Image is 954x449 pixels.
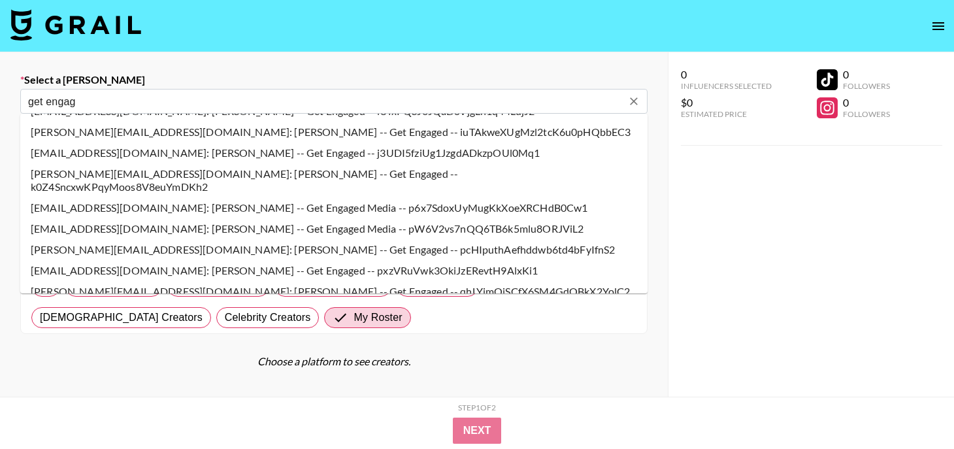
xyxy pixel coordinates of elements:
div: 0 [681,68,772,81]
label: Select a [PERSON_NAME] [20,73,648,86]
div: $0 [681,96,772,109]
li: [EMAIL_ADDRESS][DOMAIN_NAME]: [PERSON_NAME] -- Get Engaged Media -- p6x7SdoxUyMugKkXoeXRCHdB0Cw1 [20,197,648,218]
div: Influencers Selected [681,81,772,91]
li: [PERSON_NAME][EMAIL_ADDRESS][DOMAIN_NAME]: [PERSON_NAME] -- Get Engaged -- pcHIputhAefhddwb6td4bF... [20,239,648,260]
div: Followers [843,81,890,91]
div: Followers [843,109,890,119]
div: Estimated Price [681,109,772,119]
div: Choose a platform to see creators. [20,355,648,368]
button: Clear [625,92,643,110]
li: [PERSON_NAME][EMAIL_ADDRESS][DOMAIN_NAME]: [PERSON_NAME] -- Get Engaged -- qhLYjmQiSCfX6SM4GdOBkX... [20,281,648,302]
div: 0 [843,68,890,81]
img: Grail Talent [10,9,141,41]
li: [PERSON_NAME][EMAIL_ADDRESS][DOMAIN_NAME]: [PERSON_NAME] -- Get Engaged -- iuTAkweXUgMzl2tcK6u0pH... [20,122,648,142]
div: 0 [843,96,890,109]
li: [EMAIL_ADDRESS][DOMAIN_NAME]: [PERSON_NAME] -- Get Engaged -- j3UDI5fziUg1JzgdADkzpOUl0Mq1 [20,142,648,163]
span: Celebrity Creators [225,310,311,325]
li: [PERSON_NAME][EMAIL_ADDRESS][DOMAIN_NAME]: [PERSON_NAME] -- Get Engaged -- k0Z4SncxwKPqyMoos8V8eu... [20,163,648,197]
span: [DEMOGRAPHIC_DATA] Creators [40,310,203,325]
li: [EMAIL_ADDRESS][DOMAIN_NAME]: [PERSON_NAME] -- Get Engaged -- pxzVRuVwk3OkiJzERevtH9AlxKi1 [20,260,648,281]
span: My Roster [354,310,402,325]
button: open drawer [925,13,951,39]
li: [EMAIL_ADDRESS][DOMAIN_NAME]: [PERSON_NAME] -- Get Engaged Media -- pW6V2vs7nQQ6TB6k5mlu8ORJViL2 [20,218,648,239]
button: Next [453,418,502,444]
div: Step 1 of 2 [458,403,496,412]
